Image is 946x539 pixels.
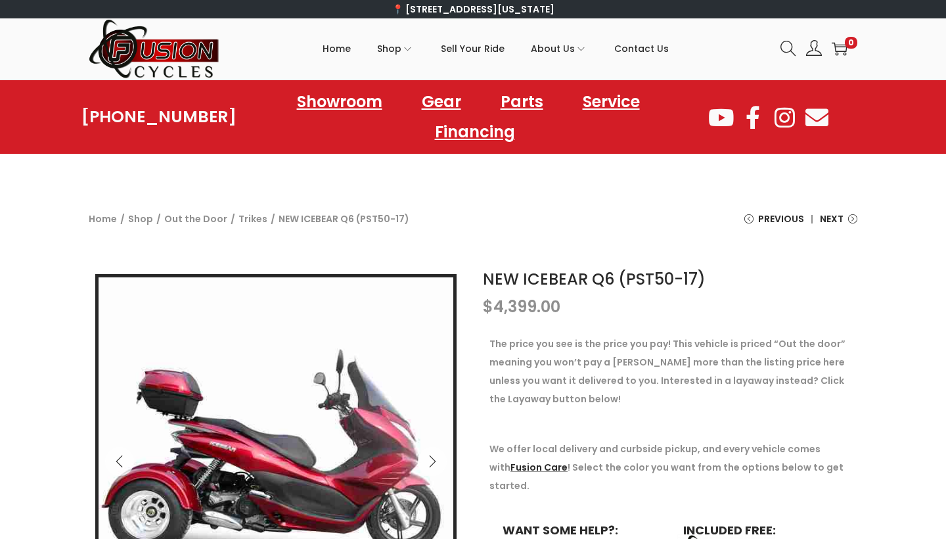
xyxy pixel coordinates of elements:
[164,212,227,225] a: Out the Door
[323,19,351,78] a: Home
[570,87,653,117] a: Service
[614,32,669,65] span: Contact Us
[531,32,575,65] span: About Us
[483,296,560,317] bdi: 4,399.00
[128,212,153,225] a: Shop
[744,210,804,238] a: Previous
[89,212,117,225] a: Home
[832,41,847,57] a: 0
[483,296,493,317] span: $
[236,87,707,147] nav: Menu
[683,525,838,536] h6: INCLUDED FREE:
[392,3,554,16] a: 📍 [STREET_ADDRESS][US_STATE]
[377,32,401,65] span: Shop
[105,447,134,476] button: Previous
[487,87,556,117] a: Parts
[820,210,844,228] span: Next
[531,19,588,78] a: About Us
[422,117,528,147] a: Financing
[409,87,474,117] a: Gear
[231,210,235,228] span: /
[418,447,447,476] button: Next
[441,19,505,78] a: Sell Your Ride
[284,87,395,117] a: Showroom
[89,18,220,80] img: Woostify retina logo
[81,108,236,126] a: [PHONE_NUMBER]
[377,19,415,78] a: Shop
[510,461,568,474] a: Fusion Care
[279,210,409,228] span: NEW ICEBEAR Q6 (PST50-17)
[503,525,657,536] h6: WANT SOME HELP?:
[758,210,804,228] span: Previous
[614,19,669,78] a: Contact Us
[120,210,125,228] span: /
[820,210,857,238] a: Next
[489,335,851,408] p: The price you see is the price you pay! This vehicle is priced “Out the door” meaning you won’t p...
[156,210,161,228] span: /
[220,19,771,78] nav: Primary navigation
[238,212,267,225] a: Trikes
[323,32,351,65] span: Home
[489,440,851,495] p: We offer local delivery and curbside pickup, and every vehicle comes with ! Select the color you ...
[271,210,275,228] span: /
[441,32,505,65] span: Sell Your Ride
